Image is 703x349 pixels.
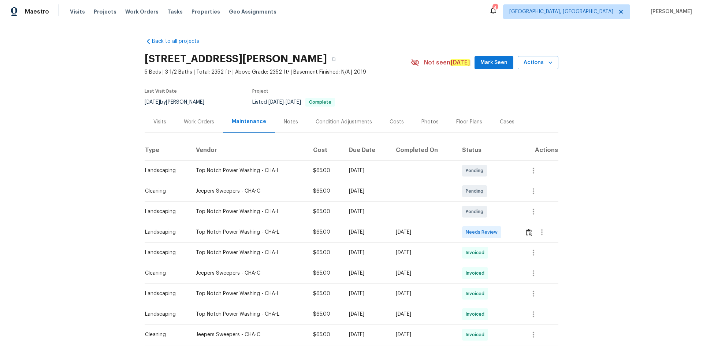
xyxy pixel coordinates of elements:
div: $65.00 [313,331,337,338]
div: [DATE] [396,290,450,297]
div: Landscaping [145,229,184,236]
div: $65.00 [313,311,337,318]
div: Landscaping [145,167,184,174]
div: Maintenance [232,118,266,125]
th: Due Date [343,140,390,160]
span: Actions [524,58,553,67]
div: $65.00 [313,208,337,215]
span: 5 Beds | 3 1/2 Baths | Total: 2352 ft² | Above Grade: 2352 ft² | Basement Finished: N/A | 2019 [145,68,411,76]
th: Cost [307,140,343,160]
span: [DATE] [145,100,160,105]
div: Photos [421,118,439,126]
span: Tasks [167,9,183,14]
span: Pending [466,188,486,195]
span: [PERSON_NAME] [648,8,692,15]
div: 4 [492,4,498,12]
div: [DATE] [396,270,450,277]
div: $65.00 [313,270,337,277]
div: Jeepers Sweepers - CHA-C [196,188,301,195]
div: Landscaping [145,208,184,215]
div: $65.00 [313,167,337,174]
div: [DATE] [349,270,384,277]
div: $65.00 [313,188,337,195]
div: Top Notch Power Washing - CHA-L [196,229,301,236]
div: Visits [153,118,166,126]
div: [DATE] [396,331,450,338]
div: Cleaning [145,331,184,338]
th: Actions [519,140,558,160]
span: Mark Seen [480,58,507,67]
span: Invoiced [466,311,487,318]
div: [DATE] [349,249,384,256]
th: Vendor [190,140,307,160]
span: Invoiced [466,249,487,256]
div: Top Notch Power Washing - CHA-L [196,290,301,297]
span: Projects [94,8,116,15]
div: Jeepers Sweepers - CHA-C [196,331,301,338]
div: [DATE] [349,290,384,297]
div: Cleaning [145,270,184,277]
div: [DATE] [349,188,384,195]
span: Properties [191,8,220,15]
span: Visits [70,8,85,15]
h2: [STREET_ADDRESS][PERSON_NAME] [145,55,327,63]
span: Pending [466,208,486,215]
span: Geo Assignments [229,8,276,15]
button: Actions [518,56,558,70]
span: [GEOGRAPHIC_DATA], [GEOGRAPHIC_DATA] [509,8,613,15]
div: $65.00 [313,229,337,236]
em: [DATE] [450,59,470,66]
div: Jeepers Sweepers - CHA-C [196,270,301,277]
div: Landscaping [145,249,184,256]
span: Invoiced [466,290,487,297]
div: Cleaning [145,188,184,195]
div: [DATE] [349,208,384,215]
div: [DATE] [349,229,384,236]
span: Last Visit Date [145,89,177,93]
div: Top Notch Power Washing - CHA-L [196,208,301,215]
div: Floor Plans [456,118,482,126]
button: Mark Seen [475,56,513,70]
span: Pending [466,167,486,174]
th: Type [145,140,190,160]
div: [DATE] [349,167,384,174]
button: Copy Address [327,52,340,66]
div: Notes [284,118,298,126]
div: Condition Adjustments [316,118,372,126]
span: Not seen [424,59,470,66]
th: Status [456,140,519,160]
th: Completed On [390,140,456,160]
span: [DATE] [268,100,284,105]
div: Top Notch Power Washing - CHA-L [196,167,301,174]
div: Costs [390,118,404,126]
span: Maestro [25,8,49,15]
div: [DATE] [396,311,450,318]
div: Work Orders [184,118,214,126]
div: Landscaping [145,290,184,297]
div: Top Notch Power Washing - CHA-L [196,311,301,318]
div: $65.00 [313,249,337,256]
span: Work Orders [125,8,159,15]
span: Complete [306,100,334,104]
span: [DATE] [286,100,301,105]
a: Back to all projects [145,38,215,45]
span: Listed [252,100,335,105]
span: Invoiced [466,331,487,338]
div: Landscaping [145,311,184,318]
img: Review Icon [526,229,532,236]
button: Review Icon [525,223,533,241]
div: Cases [500,118,514,126]
span: Invoiced [466,270,487,277]
div: by [PERSON_NAME] [145,98,213,107]
div: [DATE] [396,249,450,256]
div: [DATE] [349,331,384,338]
div: $65.00 [313,290,337,297]
span: Needs Review [466,229,501,236]
div: [DATE] [396,229,450,236]
div: Top Notch Power Washing - CHA-L [196,249,301,256]
div: [DATE] [349,311,384,318]
span: - [268,100,301,105]
span: Project [252,89,268,93]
